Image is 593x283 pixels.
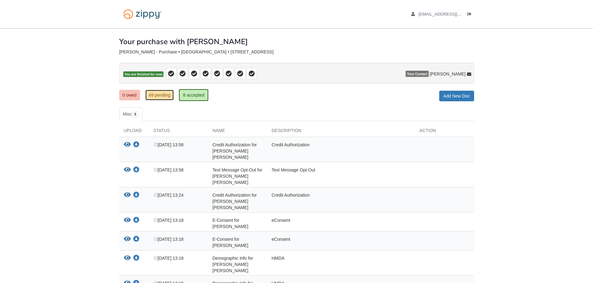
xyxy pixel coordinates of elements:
div: Action [415,127,474,137]
span: Your Contact [406,71,428,77]
button: View E-Consent for Ashley Dominy [124,236,131,243]
button: View Credit Authorization for Ashley Nicole Dominy [124,192,131,199]
span: Demographic Info for [PERSON_NAME] [PERSON_NAME] [213,256,253,273]
a: Download Text Message Opt-Out for Michael Ryan Dominy [133,168,139,173]
h1: Your purchase with [PERSON_NAME] [119,38,248,46]
div: Status [149,127,208,137]
button: View E-Consent for Michael Dominy [124,217,131,224]
span: [DATE] 13:18 [153,256,184,261]
div: HMDA [267,255,415,274]
div: Text Message Opt-Out [267,167,415,185]
div: Name [208,127,267,137]
a: 49 pending [145,90,174,100]
div: eConsent [267,217,415,230]
span: E-Consent for [PERSON_NAME] [213,237,248,248]
button: View Credit Authorization for Michael Ryan Dominy [124,142,131,148]
button: View Text Message Opt-Out for Michael Ryan Dominy [124,167,131,173]
div: [PERSON_NAME] - Purchase • [GEOGRAPHIC_DATA] • [STREET_ADDRESS] [119,49,474,55]
a: 0 owed [119,90,140,100]
span: You are finished for now [123,71,164,77]
span: [DATE] 13:18 [153,218,184,223]
img: Logo [119,6,166,22]
a: 8 accepted [179,89,209,101]
span: E-Consent for [PERSON_NAME] [213,218,248,229]
span: Credit Authorization for [PERSON_NAME] [PERSON_NAME] [213,142,257,160]
a: Download Credit Authorization for Michael Ryan Dominy [133,143,139,148]
a: Misc [119,107,143,121]
div: eConsent [267,236,415,249]
span: [DATE] 13:58 [153,142,184,147]
span: esdominy2014@gmail.com [418,12,490,16]
span: [DATE] 13:24 [153,193,184,198]
span: 8 [132,111,139,117]
span: [PERSON_NAME] [430,71,465,77]
span: [DATE] 13:18 [153,237,184,242]
a: Download E-Consent for Michael Dominy [133,218,139,223]
div: Description [267,127,415,137]
button: View Demographic Info for Ashley Nicole Dominy [124,255,131,262]
a: Download E-Consent for Ashley Dominy [133,237,139,242]
div: Credit Authorization [267,142,415,160]
span: Text Message Opt-Out for [PERSON_NAME] [PERSON_NAME] [213,167,262,185]
a: Download Demographic Info for Ashley Nicole Dominy [133,256,139,261]
span: [DATE] 13:58 [153,167,184,172]
div: Credit Authorization [267,192,415,211]
a: Download Credit Authorization for Ashley Nicole Dominy [133,193,139,198]
a: Log out [467,12,474,18]
div: Upload [119,127,149,137]
a: Add New Doc [439,91,474,101]
a: edit profile [411,12,490,18]
span: Credit Authorization for [PERSON_NAME] [PERSON_NAME] [213,193,257,210]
